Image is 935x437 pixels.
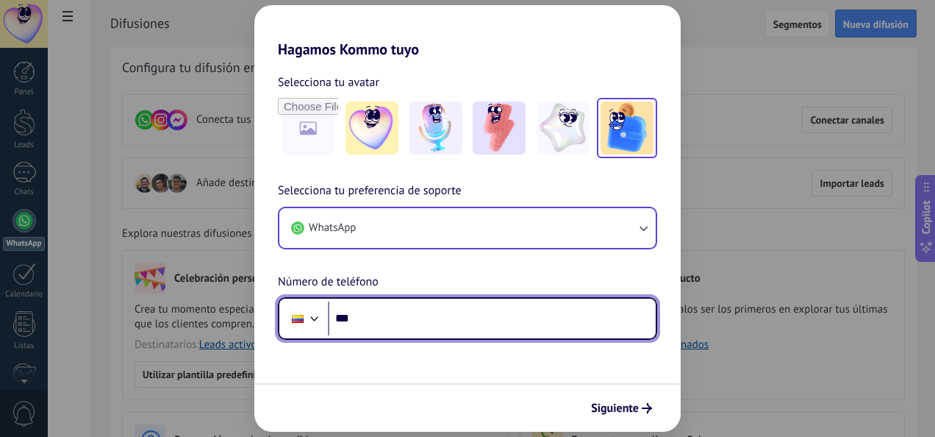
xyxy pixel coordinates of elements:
img: -3.jpeg [473,102,526,154]
img: -1.jpeg [345,102,398,154]
div: Colombia: + 57 [284,303,312,334]
span: Número de teléfono [278,273,379,292]
img: -4.jpeg [537,102,590,154]
button: WhatsApp [279,208,656,248]
button: Siguiente [584,396,659,421]
span: WhatsApp [309,221,356,235]
img: -2.jpeg [409,102,462,154]
span: Selecciona tu preferencia de soporte [278,182,462,201]
h2: Hagamos Kommo tuyo [254,5,681,58]
span: Selecciona tu avatar [278,73,379,92]
img: -5.jpeg [601,102,653,154]
span: Siguiente [591,403,639,413]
